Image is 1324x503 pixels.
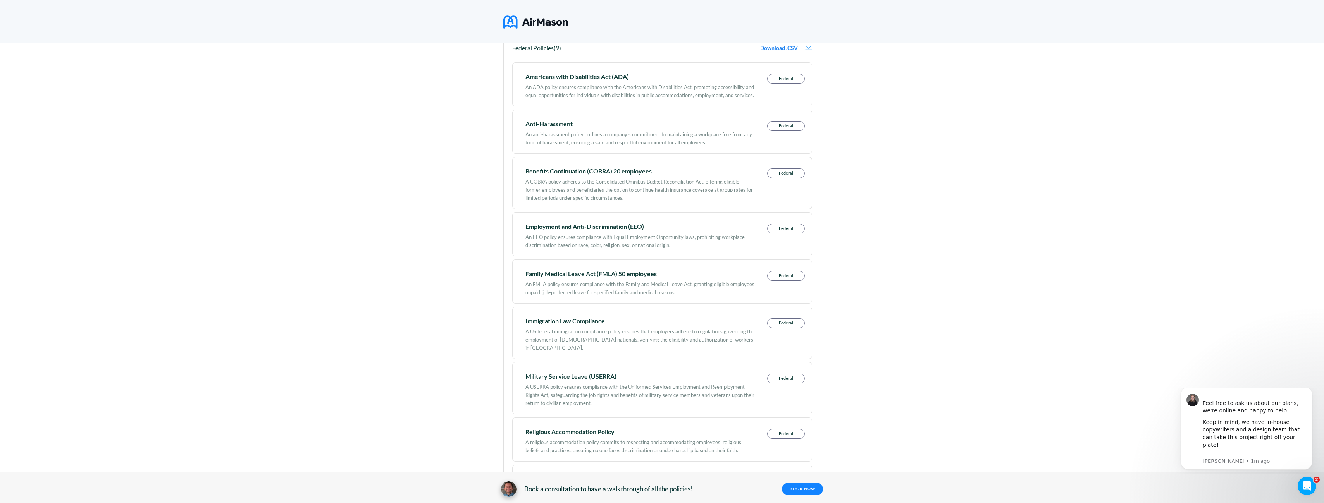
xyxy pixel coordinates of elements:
img: Profile image for Holly [17,6,30,19]
p: Message from Holly, sent 1m ago [34,70,138,77]
p: Federal [768,122,804,130]
div: An FMLA policy ensures compliance with the Family and Medical Leave Act, granting eligible employ... [525,276,754,297]
p: Federal [768,374,804,383]
img: avatar [501,481,517,497]
span: Download .CSV [760,45,798,51]
p: Federal [768,271,804,280]
p: Federal [768,74,804,83]
div: A USERRA policy ensures compliance with the Uniformed Services Employment and Reemployment Rights... [525,379,754,407]
img: download-icon [805,46,812,50]
div: A religious accommodation policy commits to respecting and accommodating employees' religious bel... [525,434,754,455]
p: Federal [768,429,804,438]
span: Book a consultation to have a walkthrough of all the policies! [524,485,693,493]
iframe: Intercom live chat [1298,477,1316,495]
span: 2 [1314,477,1320,483]
div: Military Service Leave (USERRA) [525,374,754,379]
span: Federal Policies [512,44,554,52]
div: Family Medical Leave Act (FMLA) 50 employees [525,271,754,276]
div: Keep in mind, we have in-house copywriters and a design team that can take this project right off... [34,31,138,69]
div: Message content [34,4,138,69]
p: Federal [768,169,804,178]
div: Employment and Anti-Discrimination (EEO) [525,224,754,229]
p: Federal [768,319,804,328]
div: A US federal immigration compliance policy ensures that employers adhere to regulations governing... [525,324,754,352]
div: Feel free to ask us about our plans, we're online and happy to help. [34,4,138,27]
div: An ADA policy ensures compliance with the Americans with Disabilities Act, promoting accessibilit... [525,79,754,100]
div: An anti-harassment policy outlines a company's commitment to maintaining a workplace free from an... [525,127,754,147]
div: Americans with Disabilities Act (ADA) [525,74,754,79]
div: An EEO policy ensures compliance with Equal Employment Opportunity laws, prohibiting workplace di... [525,229,754,249]
img: logo [503,12,568,32]
span: (9) [554,44,561,52]
div: A COBRA policy adheres to the Consolidated Omnibus Budget Reconciliation Act, offering eligible f... [525,174,754,202]
p: Federal [768,224,804,233]
div: Anti-Harassment [525,121,754,127]
div: Immigration Law Compliance [525,318,754,324]
div: Religious Accommodation Policy [525,429,754,434]
a: BOOK NOW [782,483,823,495]
iframe: Intercom notifications message [1169,388,1324,474]
div: Benefits Continuation (COBRA) 20 employees [525,168,754,174]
